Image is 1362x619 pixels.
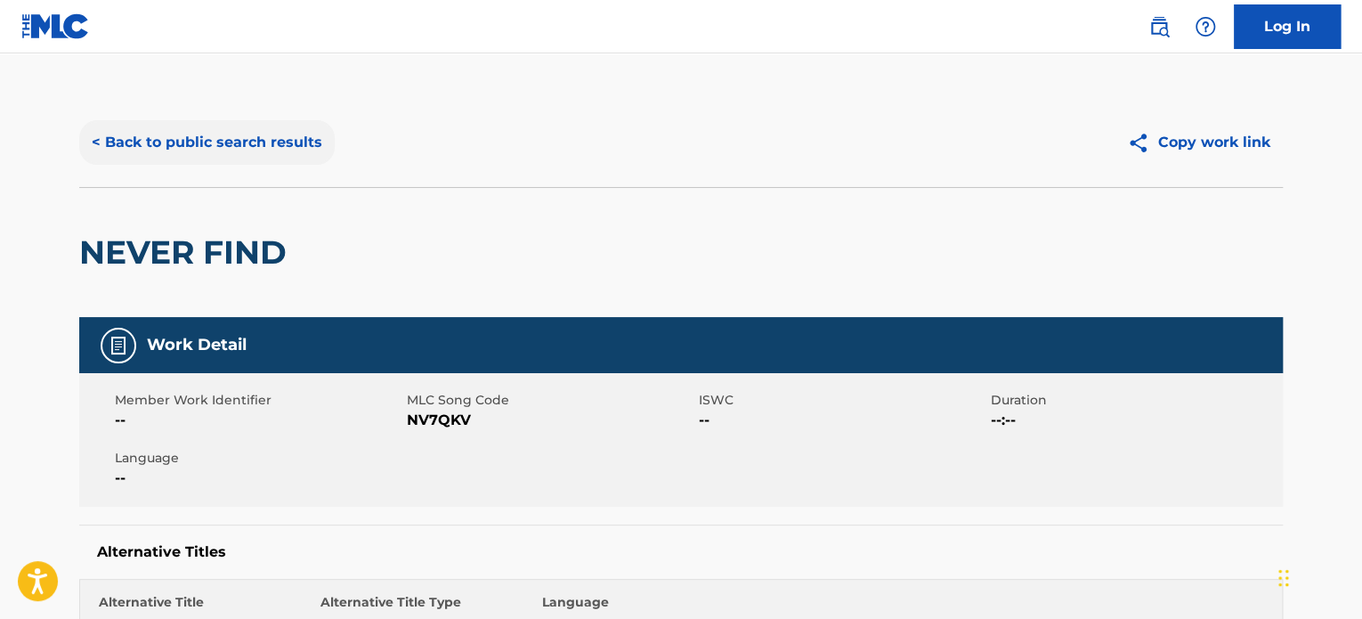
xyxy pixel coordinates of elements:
span: ISWC [699,391,986,410]
span: MLC Song Code [407,391,694,410]
h5: Alternative Titles [97,543,1265,561]
span: Duration [991,391,1278,410]
div: Help [1188,9,1223,45]
img: search [1148,16,1170,37]
h2: NEVER FIND [79,232,296,273]
img: Work Detail [108,335,129,356]
span: Language [115,449,402,468]
span: -- [699,410,986,431]
img: Copy work link [1127,132,1158,154]
iframe: Chat Widget [1273,533,1362,619]
span: --:-- [991,410,1278,431]
span: -- [115,468,402,489]
img: help [1195,16,1216,37]
img: MLC Logo [21,13,90,39]
a: Public Search [1141,9,1177,45]
span: Member Work Identifier [115,391,402,410]
button: Copy work link [1115,120,1283,165]
h5: Work Detail [147,335,247,355]
span: -- [115,410,402,431]
span: NV7QKV [407,410,694,431]
button: < Back to public search results [79,120,335,165]
a: Log In [1234,4,1341,49]
div: Drag [1278,551,1289,605]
